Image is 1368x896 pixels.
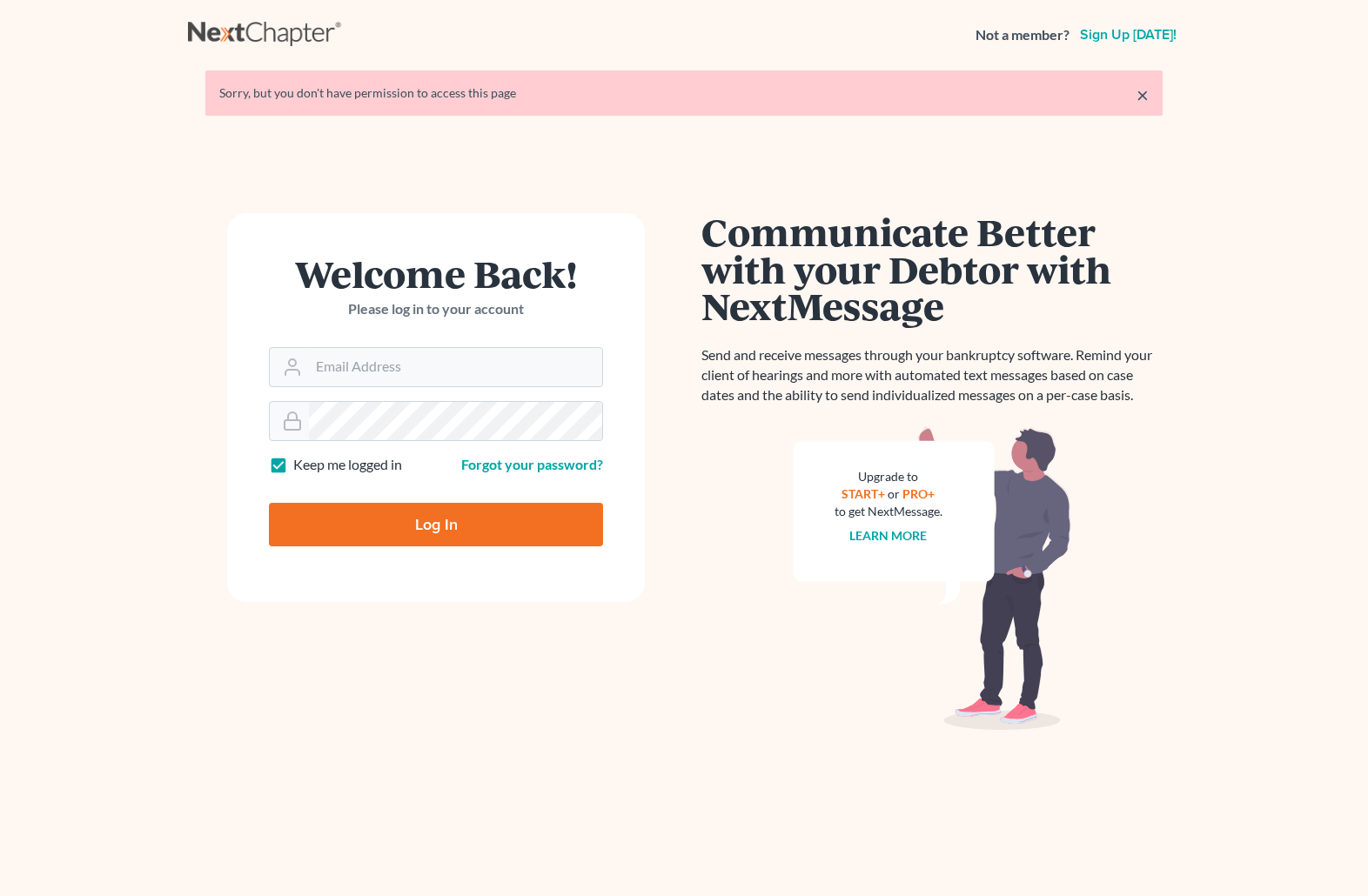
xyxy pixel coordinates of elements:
[701,345,1163,405] p: Send and receive messages through your bankruptcy software. Remind your client of hearings and mo...
[850,528,928,543] a: Learn more
[842,486,886,501] a: START+
[269,503,603,546] input: Log In
[793,426,1071,731] img: nextmessage_bg-59042aed3d76b12b5cd301f8e5b87938c9018125f34e5fa2b7a6b67550977c72.svg
[293,455,402,475] label: Keep me logged in
[269,255,603,292] h1: Welcome Back!
[219,84,1149,102] div: Sorry, but you don't have permission to access this page
[701,213,1163,324] h1: Communicate Better with your Debtor with NextMessage
[461,456,603,472] a: Forgot your password?
[976,25,1070,45] strong: Not a member?
[835,503,942,520] div: to get NextMessage.
[889,486,901,501] span: or
[903,486,935,501] a: PRO+
[1137,84,1149,105] a: ×
[269,299,603,319] p: Please log in to your account
[1076,28,1180,42] a: Sign up [DATE]!
[309,348,602,386] input: Email Address
[835,468,942,485] div: Upgrade to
